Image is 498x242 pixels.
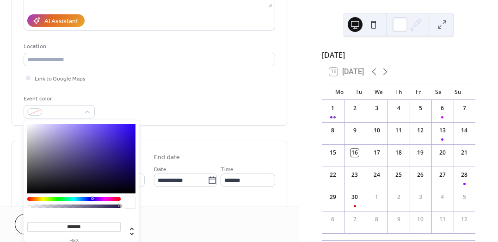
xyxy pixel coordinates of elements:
[438,171,447,179] div: 27
[44,17,78,26] div: AI Assistant
[416,193,424,201] div: 3
[329,171,337,179] div: 22
[329,149,337,157] div: 15
[369,83,389,100] div: We
[350,171,359,179] div: 23
[350,149,359,157] div: 16
[438,193,447,201] div: 4
[448,83,468,100] div: Su
[329,193,337,201] div: 29
[329,126,337,135] div: 8
[350,215,359,223] div: 7
[460,215,468,223] div: 12
[460,104,468,112] div: 7
[428,83,448,100] div: Sa
[373,193,381,201] div: 1
[329,215,337,223] div: 6
[460,126,468,135] div: 14
[373,104,381,112] div: 3
[154,165,166,174] span: Date
[438,104,447,112] div: 6
[389,83,409,100] div: Th
[460,171,468,179] div: 28
[416,171,424,179] div: 26
[24,42,273,51] div: Location
[416,104,424,112] div: 5
[329,83,349,100] div: Mo
[416,149,424,157] div: 19
[438,149,447,157] div: 20
[394,193,403,201] div: 2
[349,83,369,100] div: Tu
[329,104,337,112] div: 1
[438,215,447,223] div: 11
[24,94,93,104] div: Event color
[350,193,359,201] div: 30
[460,149,468,157] div: 21
[394,149,403,157] div: 18
[394,171,403,179] div: 25
[373,126,381,135] div: 10
[35,74,86,84] span: Link to Google Maps
[409,83,429,100] div: Fr
[27,14,85,27] button: AI Assistant
[416,126,424,135] div: 12
[394,126,403,135] div: 11
[394,215,403,223] div: 9
[221,165,234,174] span: Time
[15,214,72,235] button: Cancel
[394,104,403,112] div: 4
[322,50,475,61] div: [DATE]
[154,153,180,162] div: End date
[350,104,359,112] div: 2
[373,215,381,223] div: 8
[373,171,381,179] div: 24
[460,193,468,201] div: 5
[350,126,359,135] div: 9
[438,126,447,135] div: 13
[373,149,381,157] div: 17
[416,215,424,223] div: 10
